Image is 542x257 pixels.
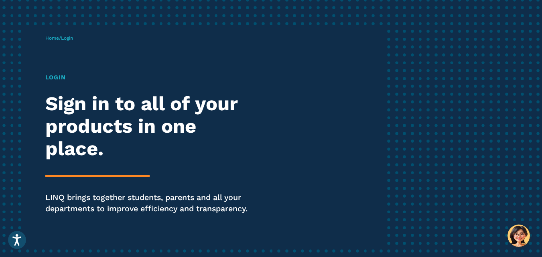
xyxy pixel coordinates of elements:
[507,225,530,247] button: Hello, have a question? Let’s chat.
[45,93,254,160] h2: Sign in to all of your products in one place.
[45,35,59,41] a: Home
[45,192,254,215] p: LINQ brings together students, parents and all your departments to improve efficiency and transpa...
[61,35,73,41] span: Login
[45,73,254,82] h1: Login
[45,35,73,41] span: /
